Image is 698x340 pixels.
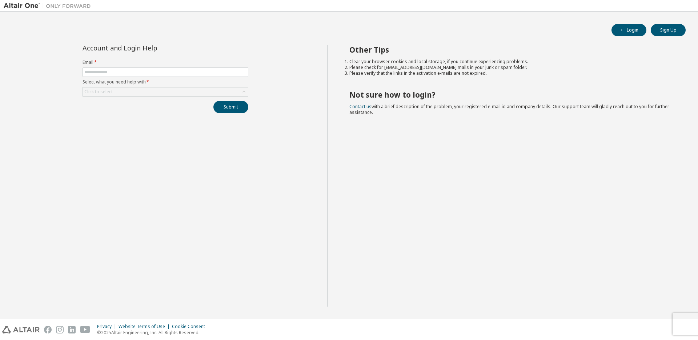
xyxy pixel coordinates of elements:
li: Clear your browser cookies and local storage, if you continue experiencing problems. [349,59,673,65]
button: Login [611,24,646,36]
span: with a brief description of the problem, your registered e-mail id and company details. Our suppo... [349,103,669,115]
div: Website Terms of Use [119,324,172,329]
div: Click to select [83,87,248,96]
div: Cookie Consent [172,324,209,329]
h2: Other Tips [349,45,673,54]
img: instagram.svg [56,326,64,333]
button: Sign Up [651,24,686,36]
a: Contact us [349,103,372,110]
label: Select what you need help with [83,79,248,85]
h2: Not sure how to login? [349,90,673,99]
img: linkedin.svg [68,326,76,333]
div: Account and Login Help [83,45,215,51]
img: altair_logo.svg [2,326,40,333]
img: youtube.svg [80,326,91,333]
li: Please check for [EMAIL_ADDRESS][DOMAIN_NAME] mails in your junk or spam folder. [349,65,673,70]
p: © 2025 Altair Engineering, Inc. All Rights Reserved. [97,329,209,336]
button: Submit [213,101,248,113]
div: Privacy [97,324,119,329]
label: Email [83,60,248,65]
img: Altair One [4,2,95,9]
div: Click to select [84,89,113,95]
li: Please verify that the links in the activation e-mails are not expired. [349,70,673,76]
img: facebook.svg [44,326,52,333]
